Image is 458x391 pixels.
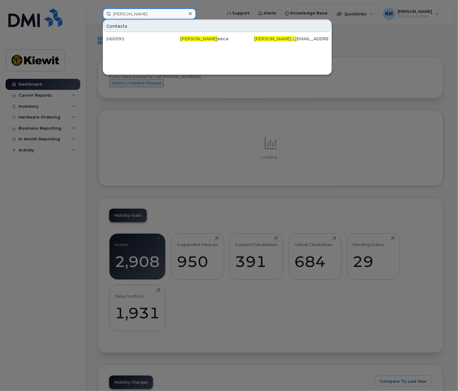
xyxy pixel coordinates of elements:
div: 560091 [106,36,180,42]
div: eece [180,36,254,42]
span: L [292,36,295,42]
span: [PERSON_NAME] [180,36,217,42]
iframe: Messenger Launcher [431,364,453,386]
a: 560091[PERSON_NAME]eece[PERSON_NAME].L[EMAIL_ADDRESS][PERSON_NAME][DOMAIN_NAME] [104,33,331,44]
div: . [EMAIL_ADDRESS][PERSON_NAME][DOMAIN_NAME] [254,36,328,42]
span: [PERSON_NAME] [254,36,291,42]
div: Contacts [104,20,331,32]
